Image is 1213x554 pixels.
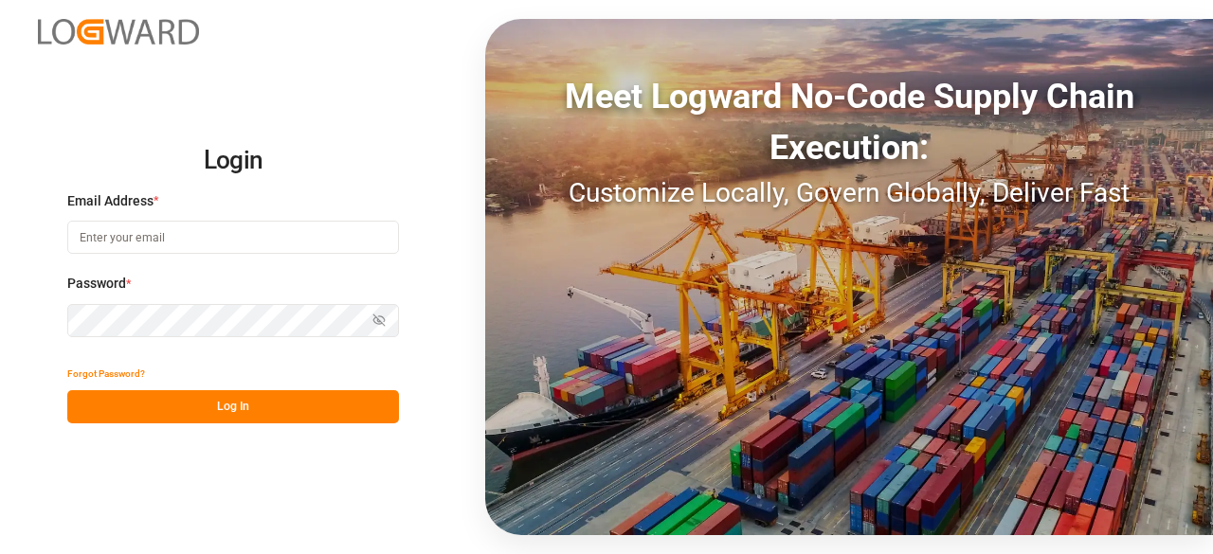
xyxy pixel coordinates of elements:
span: Email Address [67,191,154,211]
button: Forgot Password? [67,357,145,390]
button: Log In [67,390,399,423]
h2: Login [67,131,399,191]
div: Meet Logward No-Code Supply Chain Execution: [485,71,1213,173]
img: Logward_new_orange.png [38,19,199,45]
input: Enter your email [67,221,399,254]
span: Password [67,274,126,294]
div: Customize Locally, Govern Globally, Deliver Fast [485,173,1213,213]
